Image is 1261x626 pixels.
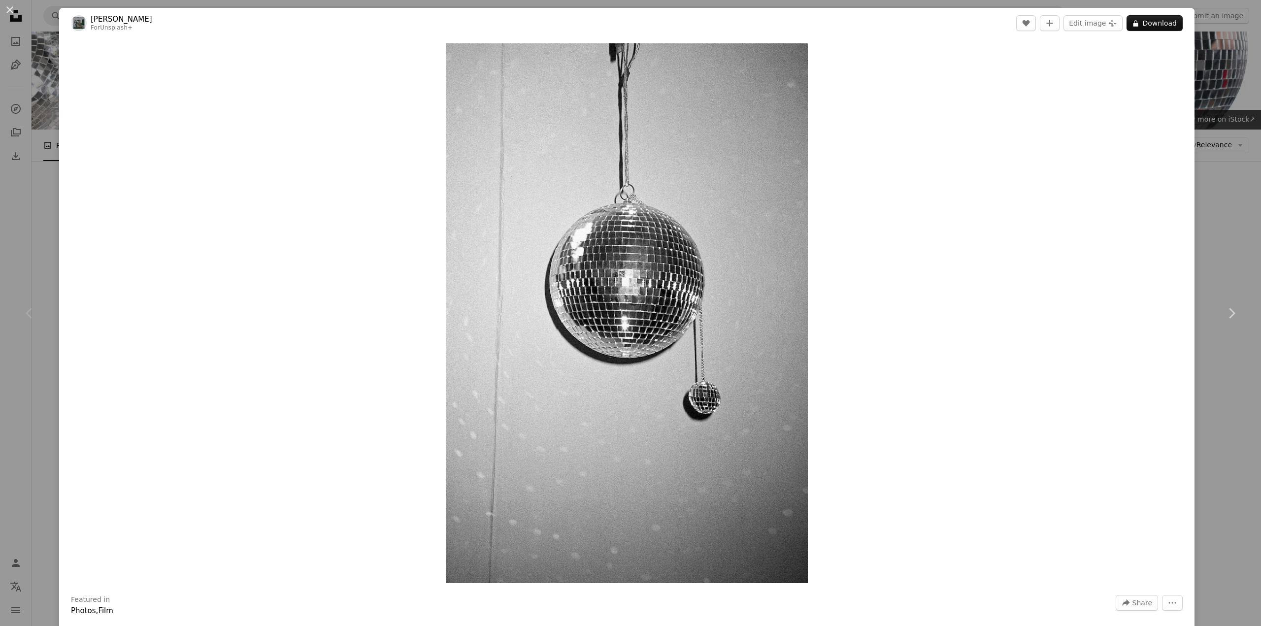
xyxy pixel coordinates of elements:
[1016,15,1036,31] button: Like
[71,606,96,615] a: Photos
[71,15,87,31] img: Go to Eduardo Ramos's profile
[1127,15,1183,31] button: Download
[1063,15,1123,31] button: Edit image
[96,606,99,615] span: ,
[98,606,113,615] a: Film
[1202,266,1261,361] a: Next
[91,24,152,32] div: For
[446,43,808,583] img: A disco ball hanging from a ceiling in a room
[71,595,110,605] h3: Featured in
[1132,595,1152,610] span: Share
[446,43,808,583] button: Zoom in on this image
[100,24,133,31] a: Unsplash+
[1116,595,1158,611] button: Share this image
[1040,15,1060,31] button: Add to Collection
[1162,595,1183,611] button: More Actions
[91,14,152,24] a: [PERSON_NAME]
